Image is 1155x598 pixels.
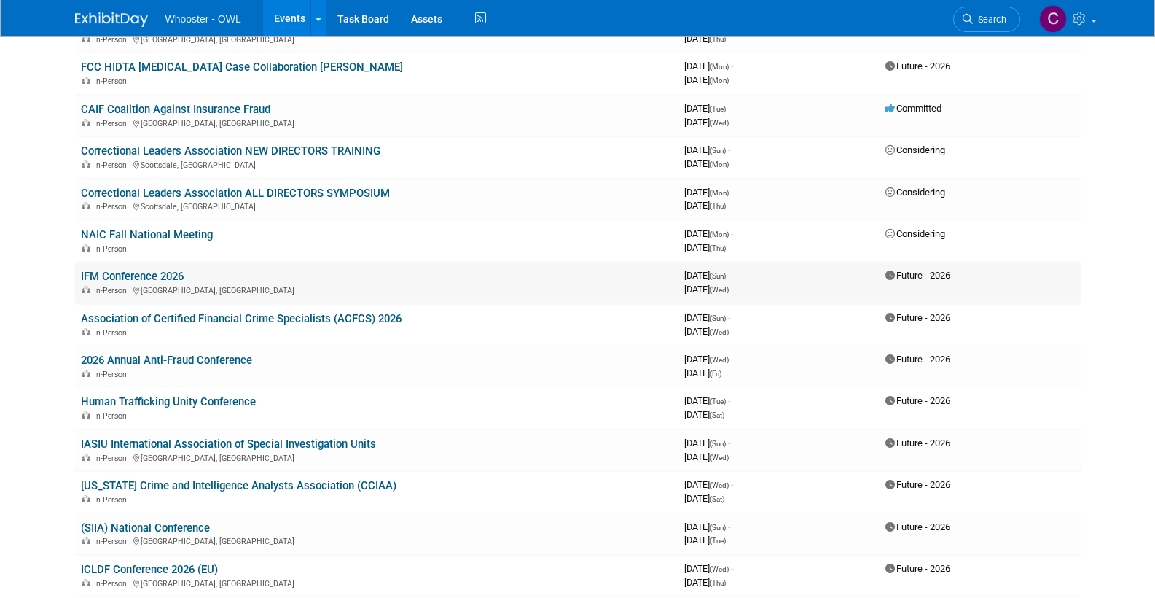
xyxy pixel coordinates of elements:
span: In-Person [94,286,131,295]
span: [DATE] [684,187,733,198]
a: CAIF Coalition Against Insurance Fraud [81,103,270,116]
img: In-Person Event [82,244,90,252]
span: - [728,438,730,448]
span: (Mon) [710,230,729,238]
span: [DATE] [684,438,730,448]
span: [DATE] [684,312,730,323]
img: In-Person Event [82,202,90,209]
span: [DATE] [684,409,724,420]
span: Future - 2026 [885,312,950,323]
span: [DATE] [684,61,733,71]
span: (Thu) [710,202,726,210]
span: Considering [885,228,945,239]
a: 2026 Annual Anti-Fraud Conference [81,354,252,367]
span: [DATE] [684,158,729,169]
span: Future - 2026 [885,563,950,574]
img: In-Person Event [82,286,90,293]
span: Committed [885,103,941,114]
span: (Sun) [710,147,726,155]
span: Considering [885,187,945,198]
span: Future - 2026 [885,354,950,365]
div: [GEOGRAPHIC_DATA], [GEOGRAPHIC_DATA] [81,284,673,295]
div: [GEOGRAPHIC_DATA], [GEOGRAPHIC_DATA] [81,33,673,44]
span: (Mon) [710,189,729,197]
a: Association of Certified Financial Crime Specialists (ACFCS) 2026 [81,312,402,325]
span: - [728,521,730,532]
a: Correctional Leaders Association NEW DIRECTORS TRAINING [81,144,380,158]
img: In-Person Event [82,537,90,544]
span: [DATE] [684,535,726,545]
img: In-Person Event [82,370,90,377]
span: (Tue) [710,397,726,405]
span: [DATE] [684,74,729,85]
span: [DATE] [684,395,730,406]
span: In-Person [94,119,131,128]
span: - [728,312,730,323]
span: (Mon) [710,160,729,168]
img: In-Person Event [82,495,90,502]
span: [DATE] [684,270,730,281]
span: In-Person [94,537,131,546]
span: [DATE] [684,103,730,114]
div: [GEOGRAPHIC_DATA], [GEOGRAPHIC_DATA] [81,535,673,546]
span: [DATE] [684,144,730,155]
span: [DATE] [684,117,729,128]
span: (Thu) [710,579,726,587]
span: In-Person [94,328,131,338]
span: [DATE] [684,451,729,462]
img: In-Person Event [82,35,90,42]
a: Human Trafficking Unity Conference [81,395,256,408]
a: IASIU International Association of Special Investigation Units [81,438,376,451]
span: In-Person [94,202,131,211]
span: (Tue) [710,537,726,545]
span: (Sun) [710,524,726,532]
span: In-Person [94,77,131,86]
span: In-Person [94,579,131,589]
span: - [731,187,733,198]
span: (Thu) [710,35,726,43]
span: [DATE] [684,326,729,337]
span: (Sun) [710,440,726,448]
img: In-Person Event [82,160,90,168]
span: (Wed) [710,356,729,364]
div: Scottsdale, [GEOGRAPHIC_DATA] [81,200,673,211]
span: Future - 2026 [885,61,950,71]
span: - [728,144,730,155]
span: [DATE] [684,284,729,295]
span: [DATE] [684,577,726,588]
span: In-Person [94,35,131,44]
img: In-Person Event [82,119,90,126]
span: (Thu) [710,244,726,252]
span: In-Person [94,495,131,505]
span: - [731,563,733,574]
span: - [731,479,733,490]
span: - [728,395,730,406]
span: - [731,228,733,239]
span: (Sun) [710,272,726,280]
span: [DATE] [684,242,726,253]
span: In-Person [94,411,131,421]
a: ICLDF Conference 2026 (EU) [81,563,218,576]
span: Search [973,14,1006,25]
span: (Sun) [710,314,726,322]
span: (Wed) [710,454,729,462]
span: Considering [885,144,945,155]
img: ExhibitDay [75,12,148,27]
a: FCC HIDTA [MEDICAL_DATA] Case Collaboration [PERSON_NAME] [81,61,403,74]
span: Whooster - OWL [165,13,241,25]
span: [DATE] [684,479,733,490]
span: - [728,103,730,114]
a: Search [953,7,1020,32]
span: Future - 2026 [885,521,950,532]
div: [GEOGRAPHIC_DATA], [GEOGRAPHIC_DATA] [81,451,673,463]
span: (Fri) [710,370,721,378]
img: In-Person Event [82,411,90,419]
span: (Mon) [710,63,729,71]
span: In-Person [94,454,131,463]
span: Future - 2026 [885,270,950,281]
span: [DATE] [684,33,726,44]
span: [DATE] [684,200,726,211]
span: In-Person [94,160,131,170]
span: [DATE] [684,563,733,574]
span: - [731,61,733,71]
